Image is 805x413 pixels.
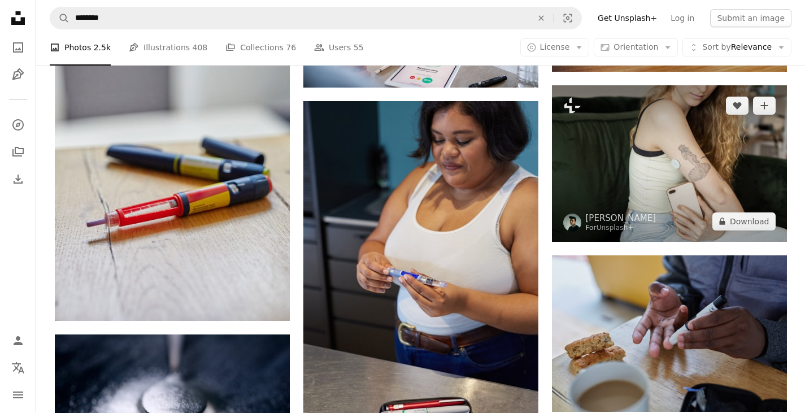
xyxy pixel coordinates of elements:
[50,7,69,29] button: Search Unsplash
[552,158,787,168] a: a woman sitting on a couch holding a cell phone
[682,38,791,56] button: Sort byRelevance
[7,384,29,406] button: Menu
[529,7,554,29] button: Clear
[753,97,776,115] button: Add to Collection
[7,7,29,32] a: Home — Unsplash
[193,41,208,54] span: 408
[7,114,29,136] a: Explore
[594,38,678,56] button: Orientation
[7,63,29,86] a: Illustrations
[314,29,364,66] a: Users 55
[7,141,29,163] a: Collections
[552,328,787,338] a: a person doing a finger prick test for blood glucose
[50,7,582,29] form: Find visuals sitewide
[303,272,538,282] a: a person holding an insulin injection
[55,140,290,150] a: a couple of insulin pens sitting on top of a wooden table
[710,9,791,27] button: Submit an image
[552,255,787,412] img: a person doing a finger prick test for blood glucose
[7,36,29,59] a: Photos
[7,357,29,379] button: Language
[7,168,29,190] a: Download History
[540,42,570,51] span: License
[286,41,296,54] span: 76
[664,9,701,27] a: Log in
[225,29,296,66] a: Collections 76
[129,29,207,66] a: Illustrations 408
[586,212,656,224] a: [PERSON_NAME]
[554,7,581,29] button: Visual search
[520,38,590,56] button: License
[586,224,656,233] div: For
[354,41,364,54] span: 55
[591,9,664,27] a: Get Unsplash+
[726,97,749,115] button: Like
[712,212,776,231] button: Download
[7,329,29,352] a: Log in / Sign up
[563,214,581,232] img: Go to Lau Baldo's profile
[702,42,772,53] span: Relevance
[597,224,634,232] a: Unsplash+
[613,42,658,51] span: Orientation
[702,42,730,51] span: Sort by
[552,85,787,242] img: a woman sitting on a couch holding a cell phone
